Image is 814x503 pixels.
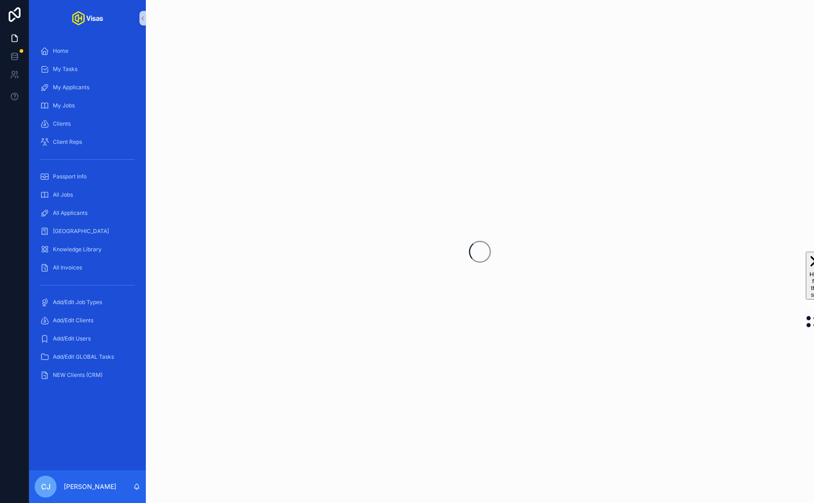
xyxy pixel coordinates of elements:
[53,335,91,342] span: Add/Edit Users
[53,120,71,127] span: Clients
[35,259,140,276] a: All Invoices
[35,168,140,185] a: Passport Info
[35,223,140,239] a: [GEOGRAPHIC_DATA]
[35,367,140,383] a: NEW Clients (CRM)
[35,134,140,150] a: Client Reps
[72,11,103,25] img: App logo
[53,299,102,306] span: Add/Edit Job Types
[35,330,140,347] a: Add/Edit Users
[64,482,116,491] p: [PERSON_NAME]
[41,481,51,492] span: CJ
[53,191,73,198] span: All Jobs
[35,294,140,310] a: Add/Edit Job Types
[53,246,102,253] span: Knowledge Library
[35,97,140,114] a: My Jobs
[35,187,140,203] a: All Jobs
[35,43,140,59] a: Home
[53,371,103,379] span: NEW Clients (CRM)
[53,173,87,180] span: Passport Info
[53,47,68,55] span: Home
[35,312,140,329] a: Add/Edit Clients
[35,205,140,221] a: All Applicants
[53,317,93,324] span: Add/Edit Clients
[53,264,82,271] span: All Invoices
[53,66,77,73] span: My Tasks
[35,61,140,77] a: My Tasks
[35,241,140,258] a: Knowledge Library
[35,349,140,365] a: Add/Edit GLOBAL Tasks
[29,36,146,395] div: scrollable content
[53,84,89,91] span: My Applicants
[53,102,75,109] span: My Jobs
[35,116,140,132] a: Clients
[53,138,82,146] span: Client Reps
[35,79,140,96] a: My Applicants
[53,228,109,235] span: [GEOGRAPHIC_DATA]
[53,353,114,361] span: Add/Edit GLOBAL Tasks
[53,209,88,217] span: All Applicants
